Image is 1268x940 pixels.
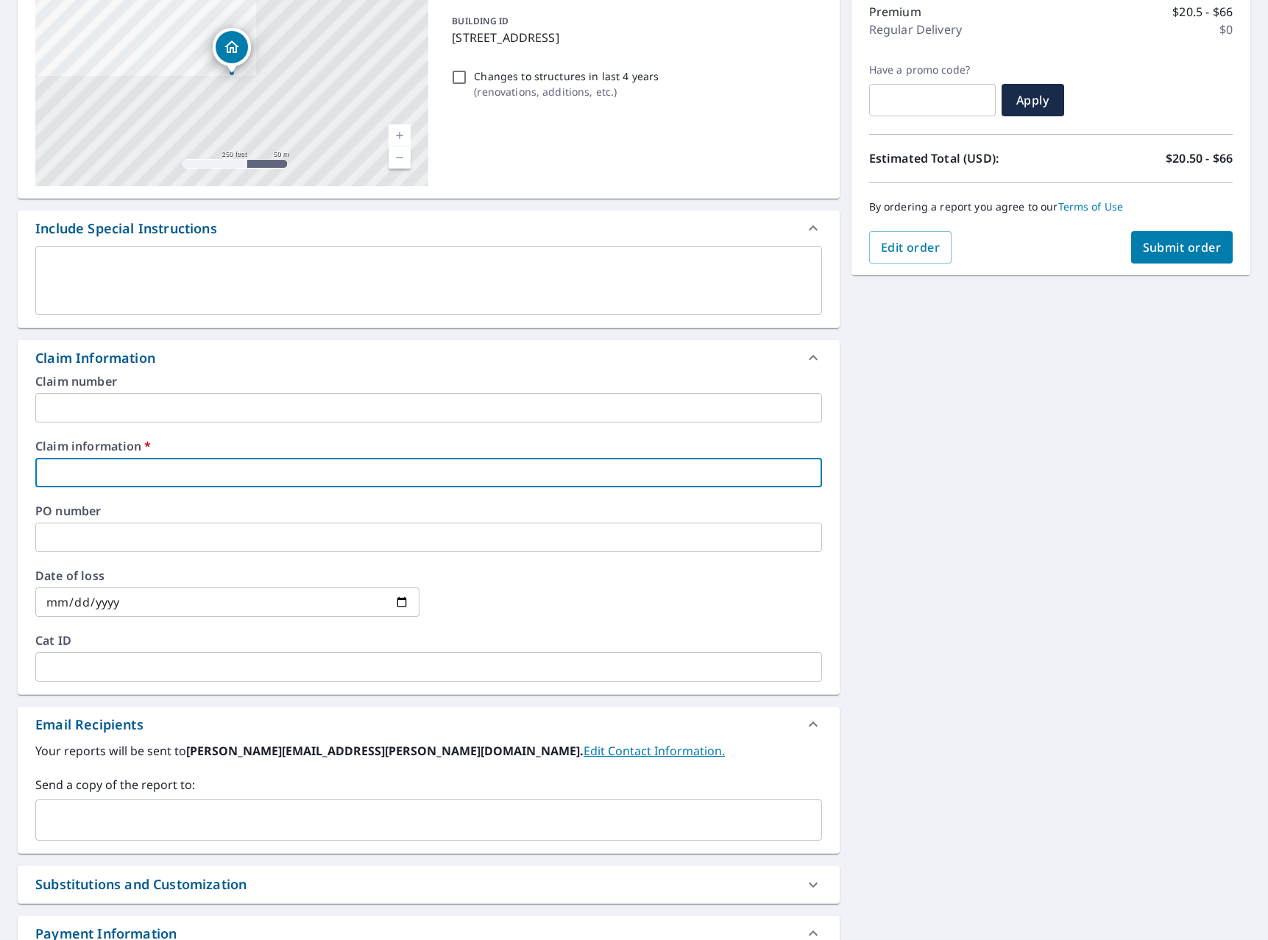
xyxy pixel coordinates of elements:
p: Changes to structures in last 4 years [474,68,659,84]
p: ( renovations, additions, etc. ) [474,84,659,99]
div: Claim Information [35,348,155,368]
label: Claim number [35,375,822,387]
div: Email Recipients [35,715,144,735]
span: Apply [1013,92,1052,108]
b: [PERSON_NAME][EMAIL_ADDRESS][PERSON_NAME][DOMAIN_NAME]. [186,743,584,759]
a: EditContactInfo [584,743,725,759]
button: Apply [1002,84,1064,116]
label: Have a promo code? [869,63,996,77]
p: Regular Delivery [869,21,962,38]
div: Dropped pin, building 1, Residential property, 26050 330th Ct Adel, IA 50003 [213,28,251,74]
div: Substitutions and Customization [35,874,247,894]
div: Email Recipients [18,707,840,742]
p: Estimated Total (USD): [869,149,1051,167]
label: Date of loss [35,570,419,582]
p: Premium [869,3,921,21]
label: Claim information [35,440,822,452]
p: $20.50 - $66 [1166,149,1233,167]
button: Submit order [1131,231,1233,264]
span: Edit order [881,239,941,255]
p: By ordering a report you agree to our [869,200,1233,213]
div: Include Special Instructions [18,211,840,246]
div: Claim Information [18,340,840,375]
a: Current Level 17, Zoom Out [389,146,411,169]
button: Edit order [869,231,952,264]
label: Your reports will be sent to [35,742,822,760]
div: Include Special Instructions [35,219,217,238]
p: [STREET_ADDRESS] [452,29,815,46]
span: Submit order [1143,239,1222,255]
label: PO number [35,505,822,517]
label: Cat ID [35,635,822,646]
a: Current Level 17, Zoom In [389,124,411,146]
div: Substitutions and Customization [18,866,840,903]
p: $20.5 - $66 [1172,3,1233,21]
a: Terms of Use [1058,199,1124,213]
p: $0 [1219,21,1233,38]
p: BUILDING ID [452,15,509,27]
label: Send a copy of the report to: [35,776,822,794]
